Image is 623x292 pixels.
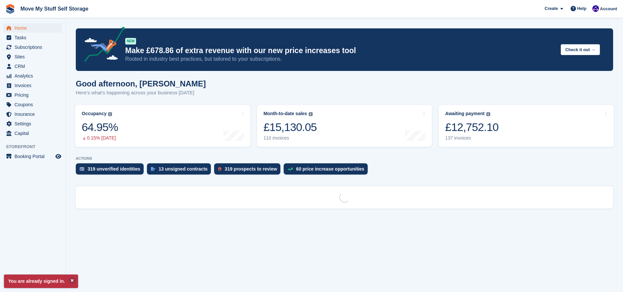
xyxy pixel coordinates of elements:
[76,163,147,178] a: 319 unverified identities
[3,52,62,61] a: menu
[3,152,62,161] a: menu
[3,110,62,119] a: menu
[14,71,54,81] span: Analytics
[125,38,136,45] div: NEW
[76,89,206,97] p: Here's what's happening across your business [DATE]
[309,112,313,116] img: icon-info-grey-7440780725fd019a000dd9b08b2336e03edf1995a4989e88bcd33f0948082b44.svg
[225,166,277,172] div: 319 prospects to review
[14,43,54,52] span: Subscriptions
[545,5,558,12] span: Create
[264,120,317,134] div: £15,130.05
[14,33,54,42] span: Tasks
[14,81,54,90] span: Invoices
[18,3,91,14] a: Move My Stuff Self Storage
[76,79,206,88] h1: Good afternoon, [PERSON_NAME]
[14,110,54,119] span: Insurance
[147,163,214,178] a: 13 unsigned contracts
[125,46,555,55] p: Make £678.86 of extra revenue with our new price increases tool
[445,120,498,134] div: £12,752.10
[3,23,62,33] a: menu
[561,44,600,55] button: Check it out →
[3,119,62,128] a: menu
[14,52,54,61] span: Sites
[3,43,62,52] a: menu
[14,100,54,109] span: Coupons
[82,120,118,134] div: 64.95%
[592,5,599,12] img: Jade Whetnall
[3,71,62,81] a: menu
[54,152,62,160] a: Preview store
[264,135,317,141] div: 110 invoices
[445,111,485,116] div: Awaiting payment
[3,90,62,100] a: menu
[264,111,307,116] div: Month-to-date sales
[6,144,66,150] span: Storefront
[296,166,364,172] div: 60 price increase opportunities
[3,81,62,90] a: menu
[108,112,112,116] img: icon-info-grey-7440780725fd019a000dd9b08b2336e03edf1995a4989e88bcd33f0948082b44.svg
[14,129,54,138] span: Capital
[159,166,208,172] div: 13 unsigned contracts
[257,105,432,147] a: Month-to-date sales £15,130.05 110 invoices
[151,167,156,171] img: contract_signature_icon-13c848040528278c33f63329250d36e43548de30e8caae1d1a13099fd9432cc5.svg
[4,275,78,288] p: You are already signed in.
[439,105,614,147] a: Awaiting payment £12,752.10 137 invoices
[14,90,54,100] span: Pricing
[3,62,62,71] a: menu
[3,33,62,42] a: menu
[76,156,613,161] p: ACTIONS
[577,5,586,12] span: Help
[82,135,118,141] div: 0.15% [DATE]
[88,166,140,172] div: 319 unverified identities
[82,111,106,116] div: Occupancy
[5,4,15,14] img: stora-icon-8386f47178a22dfd0bd8f6a31ec36ba5ce8667c1dd55bd0f319d3a0aa187defe.svg
[14,152,54,161] span: Booking Portal
[3,100,62,109] a: menu
[79,27,125,64] img: price-adjustments-announcement-icon-8257ccfd72463d97f412b2fc003d46551f7dbcb40ab6d574587a9cd5c0d94...
[14,62,54,71] span: CRM
[75,105,250,147] a: Occupancy 64.95% 0.15% [DATE]
[80,167,84,171] img: verify_identity-adf6edd0f0f0b5bbfe63781bf79b02c33cf7c696d77639b501bdc392416b5a36.svg
[284,163,371,178] a: 60 price increase opportunities
[125,55,555,63] p: Rooted in industry best practices, but tailored to your subscriptions.
[214,163,284,178] a: 319 prospects to review
[14,119,54,128] span: Settings
[3,129,62,138] a: menu
[288,168,293,171] img: price_increase_opportunities-93ffe204e8149a01c8c9dc8f82e8f89637d9d84a8eef4429ea346261dce0b2c0.svg
[600,6,617,12] span: Account
[445,135,498,141] div: 137 invoices
[14,23,54,33] span: Home
[486,112,490,116] img: icon-info-grey-7440780725fd019a000dd9b08b2336e03edf1995a4989e88bcd33f0948082b44.svg
[218,167,221,171] img: prospect-51fa495bee0391a8d652442698ab0144808aea92771e9ea1ae160a38d050c398.svg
